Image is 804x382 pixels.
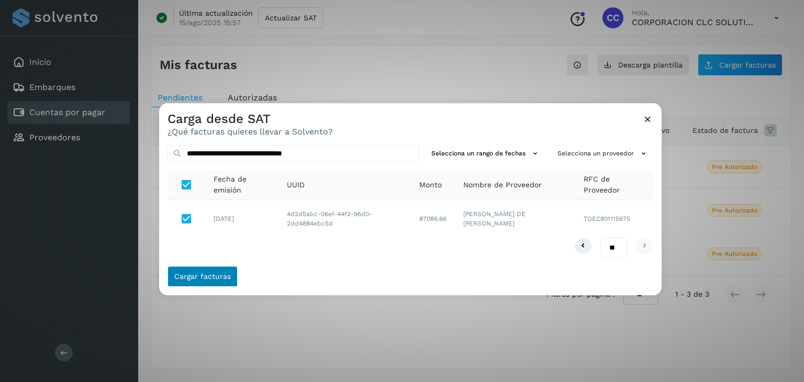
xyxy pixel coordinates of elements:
[287,179,305,190] span: UUID
[584,174,645,196] span: RFC de Proveedor
[214,174,270,196] span: Fecha de emisión
[427,145,545,162] button: Selecciona un rango de fechas
[419,179,442,190] span: Monto
[553,145,653,162] button: Selecciona un proveedor
[411,200,455,238] td: 87086.66
[455,200,575,238] td: [PERSON_NAME] DE [PERSON_NAME]
[205,200,278,238] td: [DATE]
[575,200,653,238] td: TOEC801115675
[174,273,231,280] span: Cargar facturas
[167,266,238,287] button: Cargar facturas
[463,179,542,190] span: Nombre de Proveedor
[278,200,410,238] td: 4d2d5abc-06ef-44f2-96d0-2dd4884ebc5d
[167,127,333,137] p: ¿Qué facturas quieres llevar a Solvento?
[167,111,333,127] h3: Carga desde SAT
